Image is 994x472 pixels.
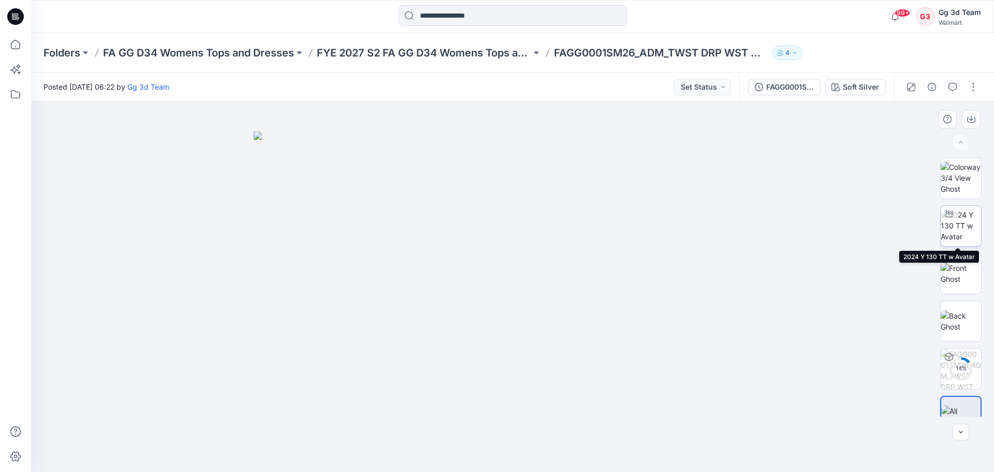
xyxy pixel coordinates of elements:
[924,79,940,95] button: Details
[825,79,886,95] button: Soft Silver
[916,7,934,26] div: G3
[748,79,821,95] button: FAGG0001SM26_ADM_TWST DRP WST MX DRS
[554,46,768,60] p: FAGG0001SM26_ADM_TWST DRP WST MX DRS
[941,310,981,332] img: Back Ghost
[948,364,973,373] div: 14 %
[317,46,531,60] a: FYE 2027 S2 FA GG D34 Womens Tops and Dresses
[939,6,981,19] div: Gg 3d Team
[772,46,802,60] button: 4
[941,406,981,427] img: All colorways
[103,46,294,60] a: FA GG D34 Womens Tops and Dresses
[43,81,169,92] span: Posted [DATE] 06:22 by
[941,263,981,284] img: Front Ghost
[941,162,981,194] img: Colorway 3/4 View Ghost
[127,82,169,91] a: Gg 3d Team
[939,19,981,26] div: Walmart
[843,81,879,93] div: Soft Silver
[941,209,981,242] img: 2024 Y 130 TT w Avatar
[785,47,790,59] p: 4
[895,9,910,17] span: 99+
[941,349,981,389] img: FAGG0001SM26_ADM_TWST DRP WST MX DRS Soft Silver
[43,46,80,60] a: Folders
[766,81,814,93] div: FAGG0001SM26_ADM_TWST DRP WST MX DRS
